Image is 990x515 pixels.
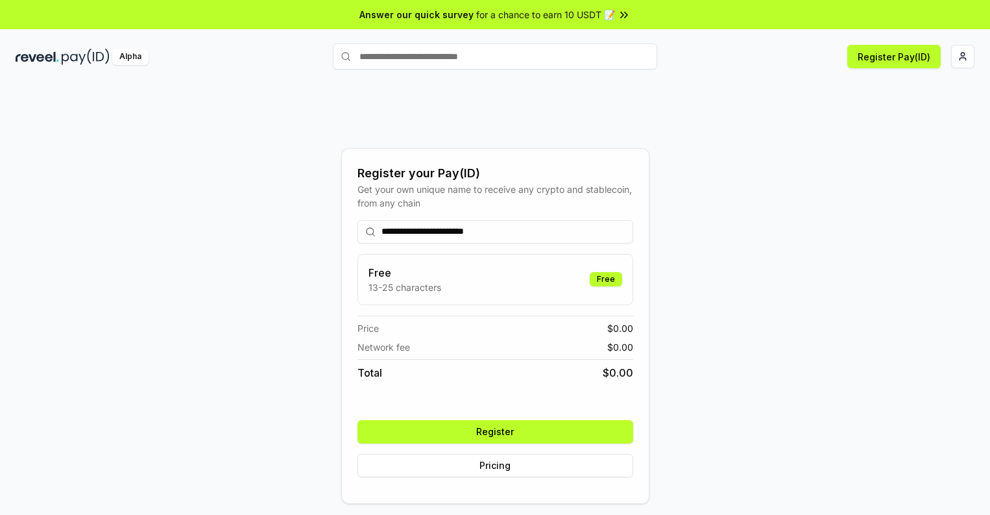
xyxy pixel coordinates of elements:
[357,340,410,354] span: Network fee
[357,365,382,381] span: Total
[357,454,633,477] button: Pricing
[112,49,149,65] div: Alpha
[603,365,633,381] span: $ 0.00
[590,272,622,286] div: Free
[476,8,615,21] span: for a chance to earn 10 USDT 📝
[607,340,633,354] span: $ 0.00
[847,45,941,68] button: Register Pay(ID)
[16,49,59,65] img: reveel_dark
[368,265,441,281] h3: Free
[359,8,474,21] span: Answer our quick survey
[357,321,379,335] span: Price
[357,164,633,182] div: Register your Pay(ID)
[607,321,633,335] span: $ 0.00
[357,420,633,444] button: Register
[62,49,110,65] img: pay_id
[368,281,441,294] p: 13-25 characters
[357,182,633,210] div: Get your own unique name to receive any crypto and stablecoin, from any chain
